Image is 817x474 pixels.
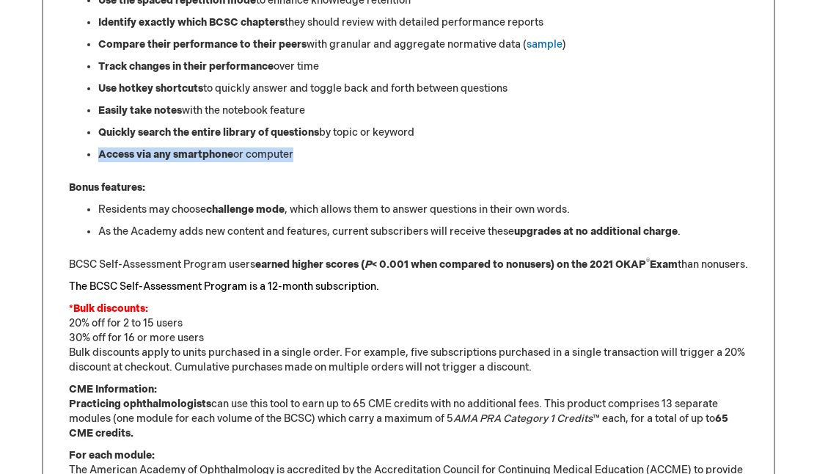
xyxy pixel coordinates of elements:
li: over time [98,59,748,74]
strong: upgrades at no additional charge [514,225,678,238]
strong: Quickly search the entire library of questions [98,126,319,139]
p: 20% off for 2 to 15 users 30% off for 16 or more users Bulk discounts apply to units purchased in... [69,302,748,375]
li: with granular and aggregate normative data ( ) [98,37,748,52]
li: Residents may choose , which allows them to answer questions in their own words. [98,203,748,217]
strong: Bonus features: [69,181,145,194]
em: AMA PRA Category 1 Credits [453,412,593,425]
a: sample [527,38,563,51]
strong: earned higher scores ( < 0.001 when compared to nonusers) on the 2021 OKAP Exam [255,258,678,271]
strong: Use hotkey shortcuts [98,82,203,95]
strong: Access via any smartphone [98,148,233,161]
li: by topic or keyword [98,125,748,140]
li: with the notebook feature [98,103,748,118]
li: or computer [98,147,748,162]
strong: CME Information: [69,383,157,395]
strong: challenge mode [206,203,285,216]
li: to quickly answer and toggle back and forth between questions [98,81,748,96]
font: The BCSC Self-Assessment Program is a 12-month subscription. [69,280,379,293]
sup: ® [646,258,650,266]
p: BCSC Self-Assessment Program users than nonusers. [69,258,748,272]
font: *Bulk discounts: [69,302,148,315]
p: can use this tool to earn up to 65 CME credits with no additional fees. This product comprises 13... [69,382,748,441]
li: As the Academy adds new content and features, current subscribers will receive these . [98,225,748,239]
em: P [364,258,372,271]
strong: Identify exactly which BCSC chapters [98,16,285,29]
strong: Compare their performance to their peers [98,38,307,51]
strong: Easily take notes [98,104,182,117]
strong: For each module: [69,449,155,462]
li: they should review with detailed performance reports [98,15,748,30]
strong: Track changes in their performance [98,60,274,73]
strong: Practicing ophthalmologists [69,398,211,410]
